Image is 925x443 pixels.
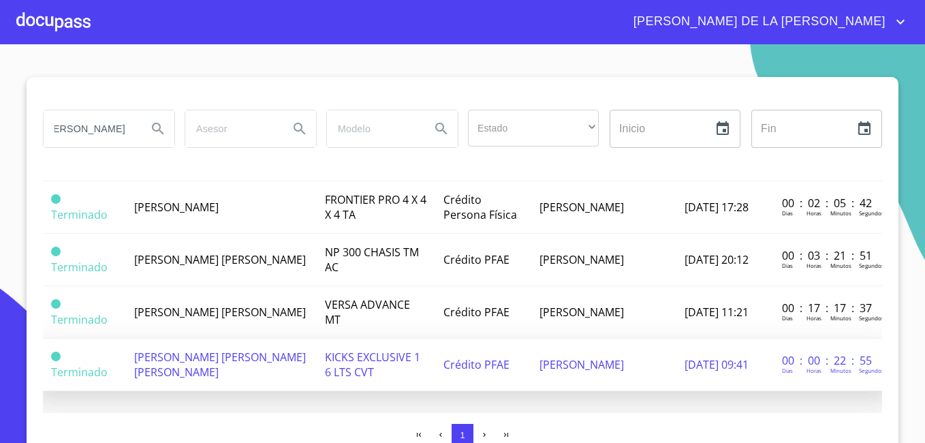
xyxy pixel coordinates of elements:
[460,430,465,440] span: 1
[468,110,599,147] div: ​
[782,196,874,211] p: 00 : 02 : 05 : 42
[830,262,851,269] p: Minutos
[134,350,306,380] span: [PERSON_NAME] [PERSON_NAME] [PERSON_NAME]
[859,367,884,374] p: Segundos
[51,299,61,309] span: Terminado
[134,252,306,267] span: [PERSON_NAME] [PERSON_NAME]
[134,305,306,320] span: [PERSON_NAME] [PERSON_NAME]
[782,248,874,263] p: 00 : 03 : 21 : 51
[51,312,108,327] span: Terminado
[782,367,793,374] p: Dias
[685,305,749,320] span: [DATE] 11:21
[782,209,793,217] p: Dias
[51,365,108,380] span: Terminado
[185,110,278,147] input: search
[51,207,108,222] span: Terminado
[685,252,749,267] span: [DATE] 20:12
[327,110,420,147] input: search
[685,357,749,372] span: [DATE] 09:41
[782,353,874,368] p: 00 : 00 : 22 : 55
[425,112,458,145] button: Search
[51,352,61,361] span: Terminado
[782,314,793,322] p: Dias
[325,245,419,275] span: NP 300 CHASIS TM AC
[325,350,420,380] span: KICKS EXCLUSIVE 1 6 LTS CVT
[806,314,821,322] p: Horas
[539,357,624,372] span: [PERSON_NAME]
[283,112,316,145] button: Search
[830,367,851,374] p: Minutos
[623,11,909,33] button: account of current user
[806,367,821,374] p: Horas
[44,110,136,147] input: search
[443,192,517,222] span: Crédito Persona Física
[325,297,410,327] span: VERSA ADVANCE MT
[859,209,884,217] p: Segundos
[830,314,851,322] p: Minutos
[142,112,174,145] button: Search
[539,305,624,320] span: [PERSON_NAME]
[539,200,624,215] span: [PERSON_NAME]
[325,192,426,222] span: FRONTIER PRO 4 X 4 X 4 TA
[51,247,61,256] span: Terminado
[443,305,509,320] span: Crédito PFAE
[443,357,509,372] span: Crédito PFAE
[685,200,749,215] span: [DATE] 17:28
[539,252,624,267] span: [PERSON_NAME]
[443,252,509,267] span: Crédito PFAE
[806,209,821,217] p: Horas
[134,200,219,215] span: [PERSON_NAME]
[859,262,884,269] p: Segundos
[859,314,884,322] p: Segundos
[782,301,874,316] p: 00 : 17 : 17 : 37
[51,194,61,204] span: Terminado
[806,262,821,269] p: Horas
[782,262,793,269] p: Dias
[623,11,892,33] span: [PERSON_NAME] DE LA [PERSON_NAME]
[51,260,108,275] span: Terminado
[830,209,851,217] p: Minutos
